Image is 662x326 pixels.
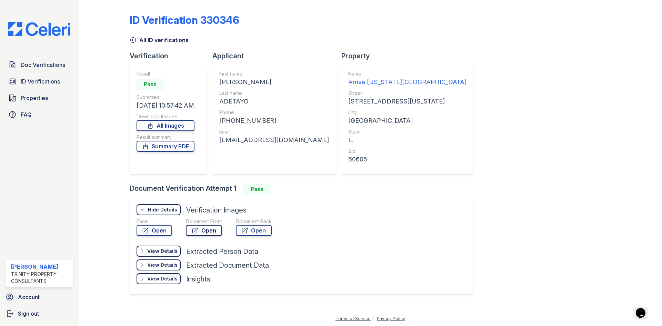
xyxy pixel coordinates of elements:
[3,307,76,320] a: Sign out
[348,148,467,155] div: Zip
[219,128,329,135] div: Email
[348,97,467,106] div: [STREET_ADDRESS][US_STATE]
[21,77,60,86] span: ID Verifications
[186,205,247,215] div: Verification Images
[219,77,329,87] div: [PERSON_NAME]
[186,247,258,256] div: Extracted Person Data
[6,75,73,88] a: ID Verifications
[21,94,48,102] span: Properties
[186,260,269,270] div: Extracted Document Data
[633,298,655,319] iframe: chat widget
[137,79,164,90] div: Pass
[348,128,467,135] div: State
[348,70,467,87] a: Name Arrive [US_STATE][GEOGRAPHIC_DATA]
[147,248,178,255] div: View Details
[11,263,70,271] div: [PERSON_NAME]
[21,61,65,69] span: Doc Verifications
[137,94,194,101] div: Submitted
[6,58,73,72] a: Doc Verifications
[341,51,479,61] div: Property
[6,108,73,121] a: FAQ
[137,113,194,120] div: Download Images
[11,271,70,285] div: Trinity Property Consultants
[148,206,177,213] div: Hide Details
[348,90,467,97] div: Street
[348,135,467,145] div: IL
[236,225,272,236] a: Open
[219,90,329,97] div: Last name
[348,77,467,87] div: Arrive [US_STATE][GEOGRAPHIC_DATA]
[219,135,329,145] div: [EMAIL_ADDRESS][DOMAIN_NAME]
[186,274,210,284] div: Insights
[3,22,76,36] img: CE_Logo_Blue-a8612792a0a2168367f1c8372b55b34899dd931a85d93a1a3d3e32e68fde9ad4.png
[130,36,189,44] a: All ID verifications
[212,51,341,61] div: Applicant
[219,97,329,106] div: ADETAYO
[186,218,222,225] div: Document Front
[137,141,194,152] a: Summary PDF
[137,225,172,236] a: Open
[186,225,222,236] a: Open
[219,70,329,77] div: First name
[137,134,194,141] div: Result summary
[18,293,40,301] span: Account
[147,261,178,268] div: View Details
[137,70,194,77] div: Result
[219,116,329,126] div: [PHONE_NUMBER]
[137,120,194,131] a: All Images
[377,316,405,321] a: Privacy Policy
[18,309,39,318] span: Sign out
[219,109,329,116] div: Phone
[348,116,467,126] div: [GEOGRAPHIC_DATA]
[236,218,272,225] div: Document Back
[21,110,32,119] span: FAQ
[3,290,76,304] a: Account
[147,275,178,282] div: View Details
[348,155,467,164] div: 60605
[373,316,374,321] div: |
[6,91,73,105] a: Properties
[130,184,479,195] div: Document Verification Attempt 1
[348,109,467,116] div: City
[335,316,371,321] a: Terms of Service
[137,101,194,110] div: [DATE] 10:57:42 AM
[130,14,239,26] div: ID Verification 330346
[243,184,271,195] div: Pass
[130,51,212,61] div: Verification
[348,70,467,77] div: Name
[137,218,172,225] div: Face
